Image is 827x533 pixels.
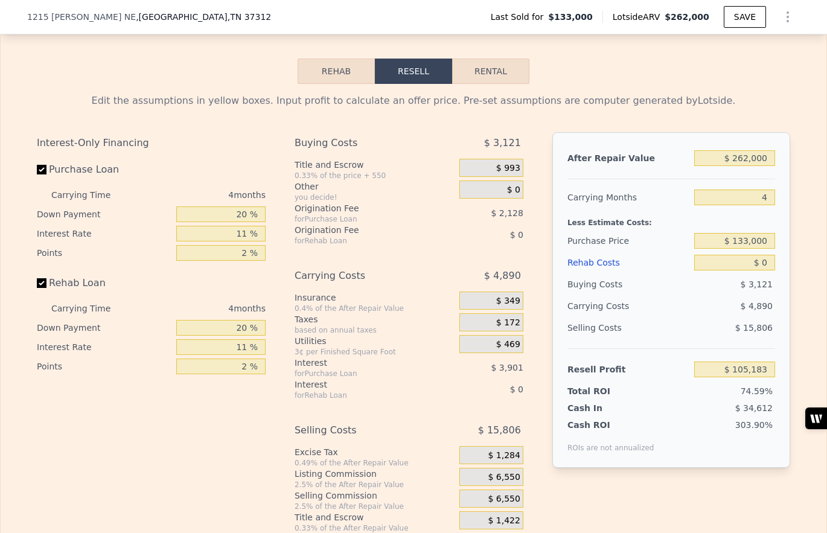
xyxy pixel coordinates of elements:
[295,480,455,490] div: 2.5% of the After Repair Value
[548,11,593,23] span: $133,000
[37,165,46,174] input: Purchase Loan
[51,185,130,205] div: Carrying Time
[567,402,643,414] div: Cash In
[567,431,654,453] div: ROIs are not annualized
[37,159,171,180] label: Purchase Loan
[295,391,429,400] div: for Rehab Loan
[228,12,271,22] span: , TN 37312
[295,159,455,171] div: Title and Escrow
[567,230,689,252] div: Purchase Price
[478,420,521,441] span: $ 15,806
[295,202,429,214] div: Origination Fee
[741,279,773,289] span: $ 3,121
[567,295,643,317] div: Carrying Costs
[507,185,520,196] span: $ 0
[496,296,520,307] span: $ 349
[295,347,455,357] div: 3¢ per Finished Square Foot
[295,378,429,391] div: Interest
[295,446,455,458] div: Excise Tax
[567,208,775,230] div: Less Estimate Costs:
[295,214,429,224] div: for Purchase Loan
[37,132,266,154] div: Interest-Only Financing
[375,59,452,84] button: Resell
[37,337,171,357] div: Interest Rate
[295,511,455,523] div: Title and Escrow
[735,403,773,413] span: $ 34,612
[567,359,689,380] div: Resell Profit
[735,323,773,333] span: $ 15,806
[295,224,429,236] div: Origination Fee
[452,59,529,84] button: Rental
[295,313,455,325] div: Taxes
[567,385,643,397] div: Total ROI
[567,187,689,208] div: Carrying Months
[567,147,689,169] div: After Repair Value
[484,265,521,287] span: $ 4,890
[37,278,46,288] input: Rehab Loan
[488,515,520,526] span: $ 1,422
[295,265,429,287] div: Carrying Costs
[295,335,455,347] div: Utilities
[295,468,455,480] div: Listing Commission
[295,369,429,378] div: for Purchase Loan
[37,94,790,108] div: Edit the assumptions in yellow boxes. Input profit to calculate an offer price. Pre-set assumptio...
[295,132,429,154] div: Buying Costs
[567,419,654,431] div: Cash ROI
[295,490,455,502] div: Selling Commission
[51,299,130,318] div: Carrying Time
[741,301,773,311] span: $ 4,890
[135,185,266,205] div: 4 months
[488,472,520,483] span: $ 6,550
[567,273,689,295] div: Buying Costs
[735,420,773,430] span: 303.90%
[496,318,520,328] span: $ 172
[295,171,455,180] div: 0.33% of the price + 550
[37,357,171,376] div: Points
[295,325,455,335] div: based on annual taxes
[37,224,171,243] div: Interest Rate
[295,502,455,511] div: 2.5% of the After Repair Value
[295,180,455,193] div: Other
[510,385,523,394] span: $ 0
[298,59,375,84] button: Rehab
[567,317,689,339] div: Selling Costs
[295,193,455,202] div: you decide!
[295,357,429,369] div: Interest
[613,11,665,23] span: Lotside ARV
[776,5,800,29] button: Show Options
[295,236,429,246] div: for Rehab Loan
[665,12,709,22] span: $262,000
[724,6,766,28] button: SAVE
[741,386,773,396] span: 74.59%
[491,11,549,23] span: Last Sold for
[37,205,171,224] div: Down Payment
[37,243,171,263] div: Points
[491,363,523,372] span: $ 3,901
[567,252,689,273] div: Rehab Costs
[510,230,523,240] span: $ 0
[136,11,271,23] span: , [GEOGRAPHIC_DATA]
[496,339,520,350] span: $ 469
[295,523,455,533] div: 0.33% of the After Repair Value
[135,299,266,318] div: 4 months
[295,420,429,441] div: Selling Costs
[496,163,520,174] span: $ 993
[295,292,455,304] div: Insurance
[37,272,171,294] label: Rehab Loan
[488,450,520,461] span: $ 1,284
[295,304,455,313] div: 0.4% of the After Repair Value
[295,458,455,468] div: 0.49% of the After Repair Value
[491,208,523,218] span: $ 2,128
[488,494,520,505] span: $ 6,550
[37,318,171,337] div: Down Payment
[27,11,136,23] span: 1215 [PERSON_NAME] NE
[484,132,521,154] span: $ 3,121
